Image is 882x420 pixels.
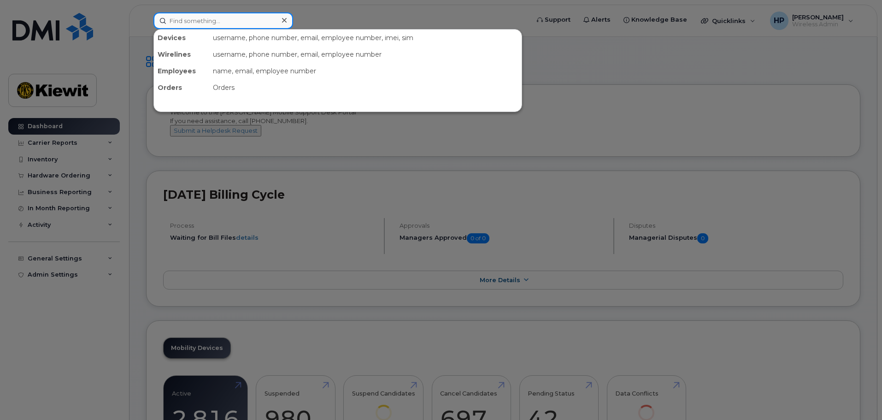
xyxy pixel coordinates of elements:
[209,79,522,96] div: Orders
[209,30,522,46] div: username, phone number, email, employee number, imei, sim
[209,63,522,79] div: name, email, employee number
[154,63,209,79] div: Employees
[154,79,209,96] div: Orders
[154,30,209,46] div: Devices
[209,46,522,63] div: username, phone number, email, employee number
[154,46,209,63] div: Wirelines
